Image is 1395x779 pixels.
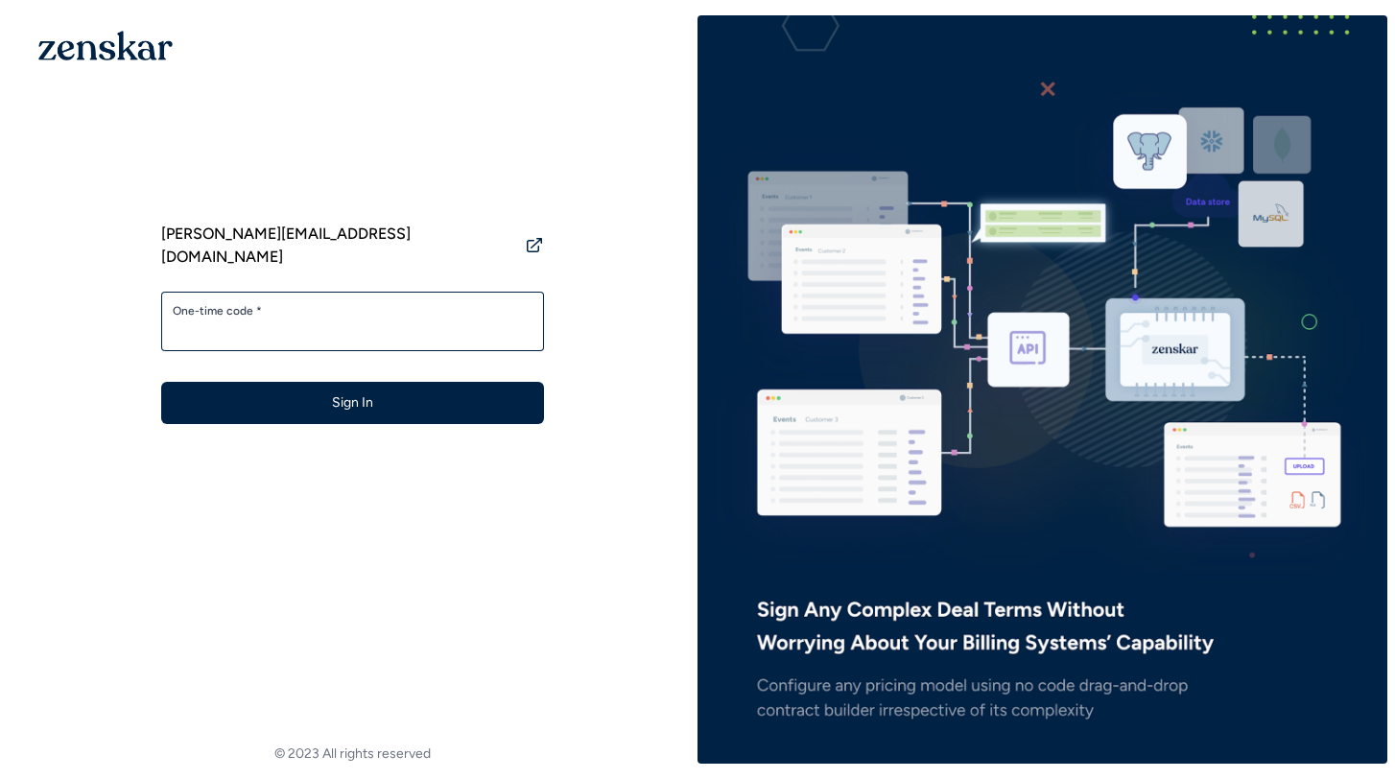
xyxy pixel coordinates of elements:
label: One-time code * [173,303,532,319]
span: [PERSON_NAME][EMAIL_ADDRESS][DOMAIN_NAME] [161,223,517,269]
img: 1OGAJ2xQqyY4LXKgY66KYq0eOWRCkrZdAb3gUhuVAqdWPZE9SRJmCz+oDMSn4zDLXe31Ii730ItAGKgCKgCCgCikA4Av8PJUP... [38,31,173,60]
button: Sign In [161,382,544,424]
footer: © 2023 All rights reserved [8,744,697,764]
